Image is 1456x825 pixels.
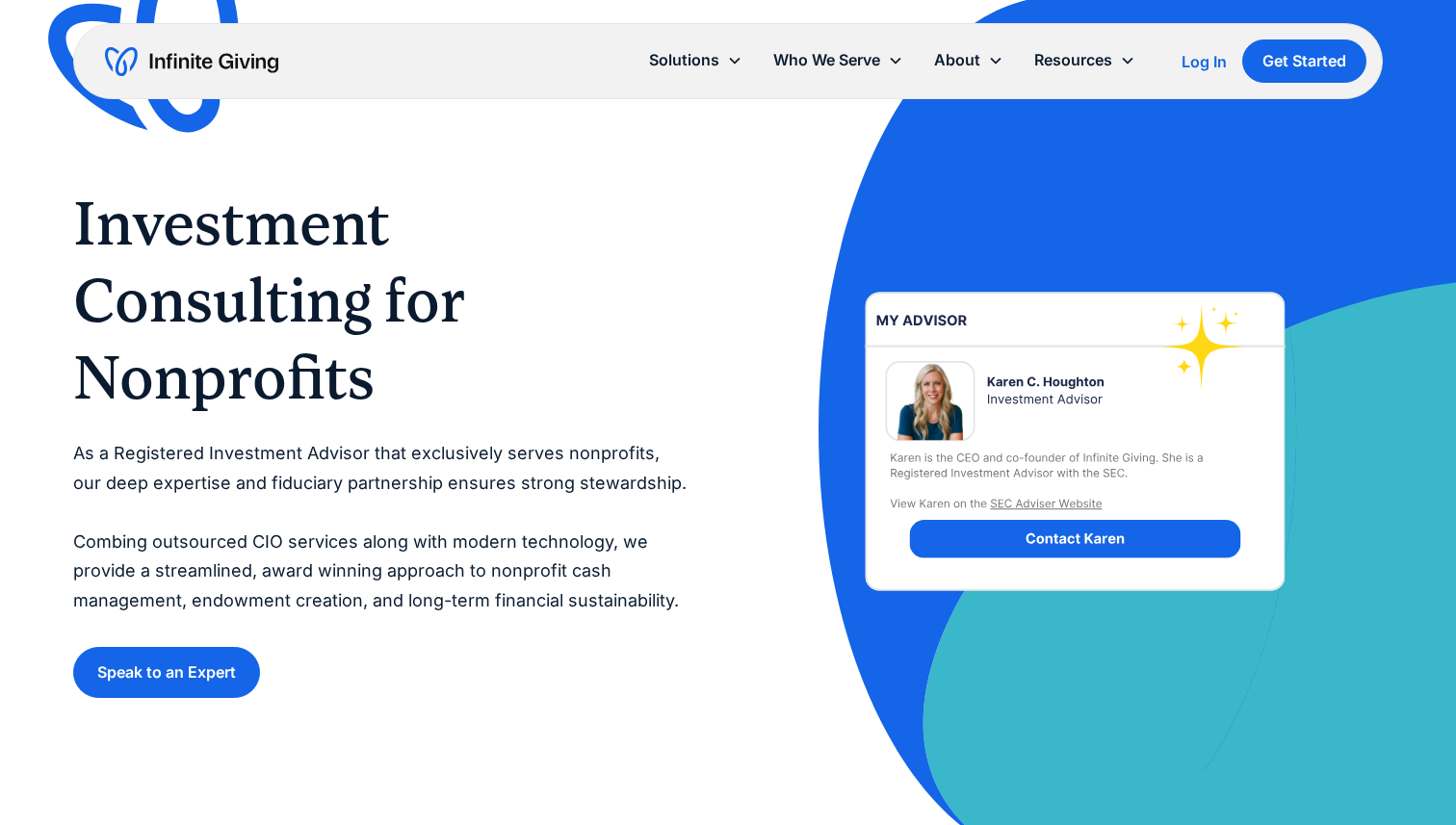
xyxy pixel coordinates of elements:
[73,185,689,416] h1: Investment Consulting for Nonprofits
[919,39,1019,81] div: About
[1182,54,1227,69] div: Log In
[1242,39,1366,83] a: Get Started
[73,439,689,616] p: As a Registered Investment Advisor that exclusively serves nonprofits, our deep expertise and fid...
[758,39,919,81] div: Who We Serve
[1019,39,1151,81] div: Resources
[773,47,880,73] div: Who We Serve
[73,647,260,698] a: Speak to an Expert
[634,39,758,81] div: Solutions
[1182,50,1227,73] a: Log In
[934,47,980,73] div: About
[1034,47,1112,73] div: Resources
[818,215,1333,668] img: investment-advisor-nonprofit-financial
[649,47,719,73] div: Solutions
[105,46,278,77] a: home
